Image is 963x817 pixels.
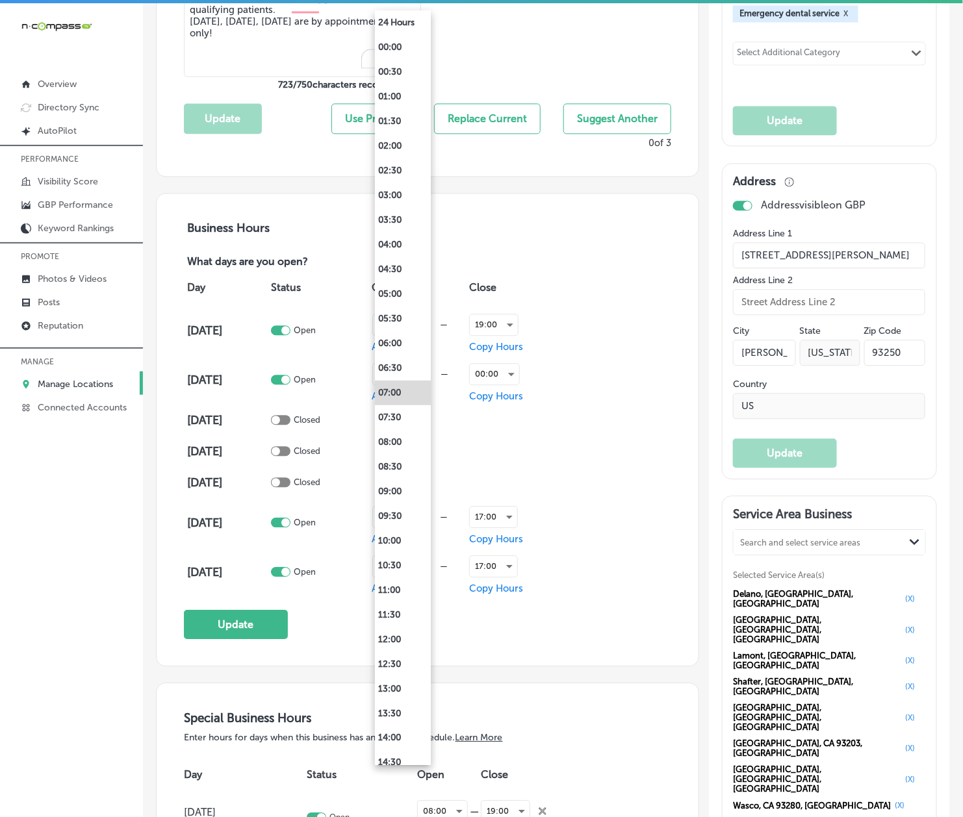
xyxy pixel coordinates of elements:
[38,320,83,331] p: Reputation
[375,529,431,553] li: 10:00
[375,553,431,578] li: 10:30
[375,282,431,307] li: 05:00
[375,109,431,134] li: 01:30
[375,430,431,455] li: 08:00
[375,405,431,430] li: 07:30
[375,158,431,183] li: 02:30
[375,578,431,603] li: 11:00
[38,176,98,187] p: Visibility Score
[375,627,431,652] li: 12:00
[375,307,431,331] li: 05:30
[375,381,431,405] li: 07:00
[38,102,99,113] p: Directory Sync
[375,10,431,35] li: 24 Hours
[375,134,431,158] li: 02:00
[375,60,431,84] li: 00:30
[375,677,431,701] li: 13:00
[375,701,431,726] li: 13:30
[375,603,431,627] li: 11:30
[375,652,431,677] li: 12:30
[375,479,431,504] li: 09:00
[375,257,431,282] li: 04:30
[375,84,431,109] li: 01:00
[375,233,431,257] li: 04:00
[375,208,431,233] li: 03:30
[375,356,431,381] li: 06:30
[38,297,60,308] p: Posts
[38,402,127,413] p: Connected Accounts
[375,331,431,356] li: 06:00
[38,223,114,234] p: Keyword Rankings
[38,79,77,90] p: Overview
[38,379,113,390] p: Manage Locations
[375,726,431,751] li: 14:00
[375,504,431,529] li: 09:30
[38,273,107,284] p: Photos & Videos
[375,455,431,479] li: 08:30
[38,125,77,136] p: AutoPilot
[375,751,431,775] li: 14:30
[375,183,431,208] li: 03:00
[38,199,113,210] p: GBP Performance
[21,20,92,32] img: 660ab0bf-5cc7-4cb8-ba1c-48b5ae0f18e60NCTV_CLogo_TV_Black_-500x88.png
[375,35,431,60] li: 00:00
